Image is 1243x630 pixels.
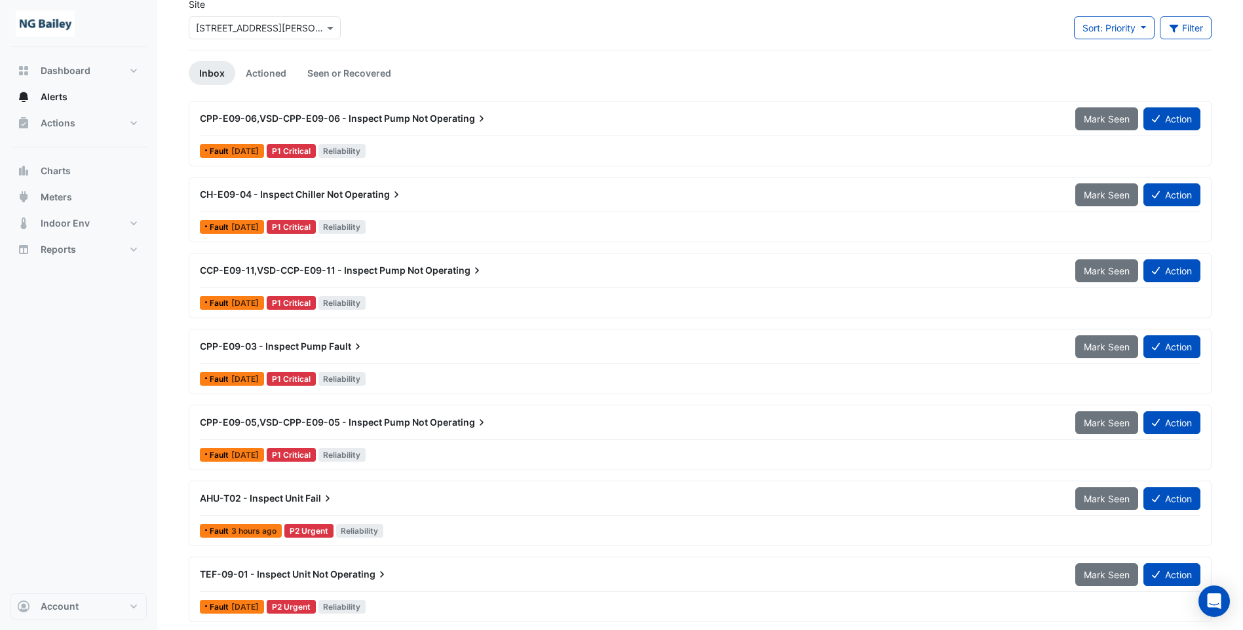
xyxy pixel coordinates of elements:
[267,448,316,462] div: P1 Critical
[200,568,328,580] span: TEF-09-01 - Inspect Unit Not
[210,299,231,307] span: Fault
[210,375,231,383] span: Fault
[284,524,334,538] div: P2 Urgent
[1075,411,1138,434] button: Mark Seen
[1084,493,1130,504] span: Mark Seen
[17,90,30,103] app-icon: Alerts
[200,189,343,200] span: CH-E09-04 - Inspect Chiller Not
[10,158,147,184] button: Charts
[41,243,76,256] span: Reports
[231,146,259,156] span: Sun 14-Sep-2025 10:15 BST
[330,568,389,581] span: Operating
[10,210,147,236] button: Indoor Env
[1143,563,1200,586] button: Action
[210,451,231,459] span: Fault
[1143,107,1200,130] button: Action
[267,220,316,234] div: P1 Critical
[41,191,72,204] span: Meters
[210,603,231,611] span: Fault
[17,191,30,204] app-icon: Meters
[10,184,147,210] button: Meters
[1075,107,1138,130] button: Mark Seen
[41,217,90,230] span: Indoor Env
[1084,189,1130,200] span: Mark Seen
[318,372,366,386] span: Reliability
[267,600,316,614] div: P2 Urgent
[1084,341,1130,352] span: Mark Seen
[1075,183,1138,206] button: Mark Seen
[430,112,488,125] span: Operating
[200,265,423,276] span: CCP-E09-11,VSD-CCP-E09-11 - Inspect Pump Not
[41,117,75,130] span: Actions
[1074,16,1155,39] button: Sort: Priority
[231,374,259,384] span: Mon 08-Sep-2025 06:30 BST
[305,492,334,505] span: Fail
[41,164,71,177] span: Charts
[10,236,147,263] button: Reports
[10,593,147,620] button: Account
[17,64,30,77] app-icon: Dashboard
[425,264,484,277] span: Operating
[10,58,147,84] button: Dashboard
[200,417,428,428] span: CPP-E09-05,VSD-CPP-E09-05 - Inspect Pump Not
[318,220,366,234] span: Reliability
[1075,259,1138,282] button: Mark Seen
[17,117,30,130] app-icon: Actions
[231,602,259,612] span: Fri 19-Sep-2025 16:15 BST
[1082,22,1136,33] span: Sort: Priority
[345,188,403,201] span: Operating
[336,524,384,538] span: Reliability
[1075,335,1138,358] button: Mark Seen
[16,10,75,37] img: Company Logo
[318,296,366,310] span: Reliability
[231,526,277,536] span: Wed 24-Sep-2025 06:15 BST
[210,527,231,535] span: Fault
[1198,585,1230,617] div: Open Intercom Messenger
[1084,113,1130,124] span: Mark Seen
[1143,487,1200,510] button: Action
[1143,183,1200,206] button: Action
[267,144,316,158] div: P1 Critical
[267,372,316,386] div: P1 Critical
[41,600,79,613] span: Account
[1075,487,1138,510] button: Mark Seen
[1143,335,1200,358] button: Action
[1143,259,1200,282] button: Action
[430,416,488,429] span: Operating
[267,296,316,310] div: P1 Critical
[10,84,147,110] button: Alerts
[231,222,259,232] span: Mon 08-Sep-2025 13:15 BST
[231,298,259,308] span: Mon 08-Sep-2025 06:30 BST
[17,164,30,177] app-icon: Charts
[1084,265,1130,276] span: Mark Seen
[17,243,30,256] app-icon: Reports
[10,110,147,136] button: Actions
[41,90,67,103] span: Alerts
[297,61,402,85] a: Seen or Recovered
[329,340,364,353] span: Fault
[200,492,303,504] span: AHU-T02 - Inspect Unit
[17,217,30,230] app-icon: Indoor Env
[1084,569,1130,580] span: Mark Seen
[318,448,366,462] span: Reliability
[210,147,231,155] span: Fault
[200,341,327,352] span: CPP-E09-03 - Inspect Pump
[41,64,90,77] span: Dashboard
[235,61,297,85] a: Actioned
[318,144,366,158] span: Reliability
[1143,411,1200,434] button: Action
[1084,417,1130,428] span: Mark Seen
[1075,563,1138,586] button: Mark Seen
[210,223,231,231] span: Fault
[1160,16,1212,39] button: Filter
[200,113,428,124] span: CPP-E09-06,VSD-CPP-E09-06 - Inspect Pump Not
[231,450,259,460] span: Mon 08-Sep-2025 06:30 BST
[189,61,235,85] a: Inbox
[318,600,366,614] span: Reliability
